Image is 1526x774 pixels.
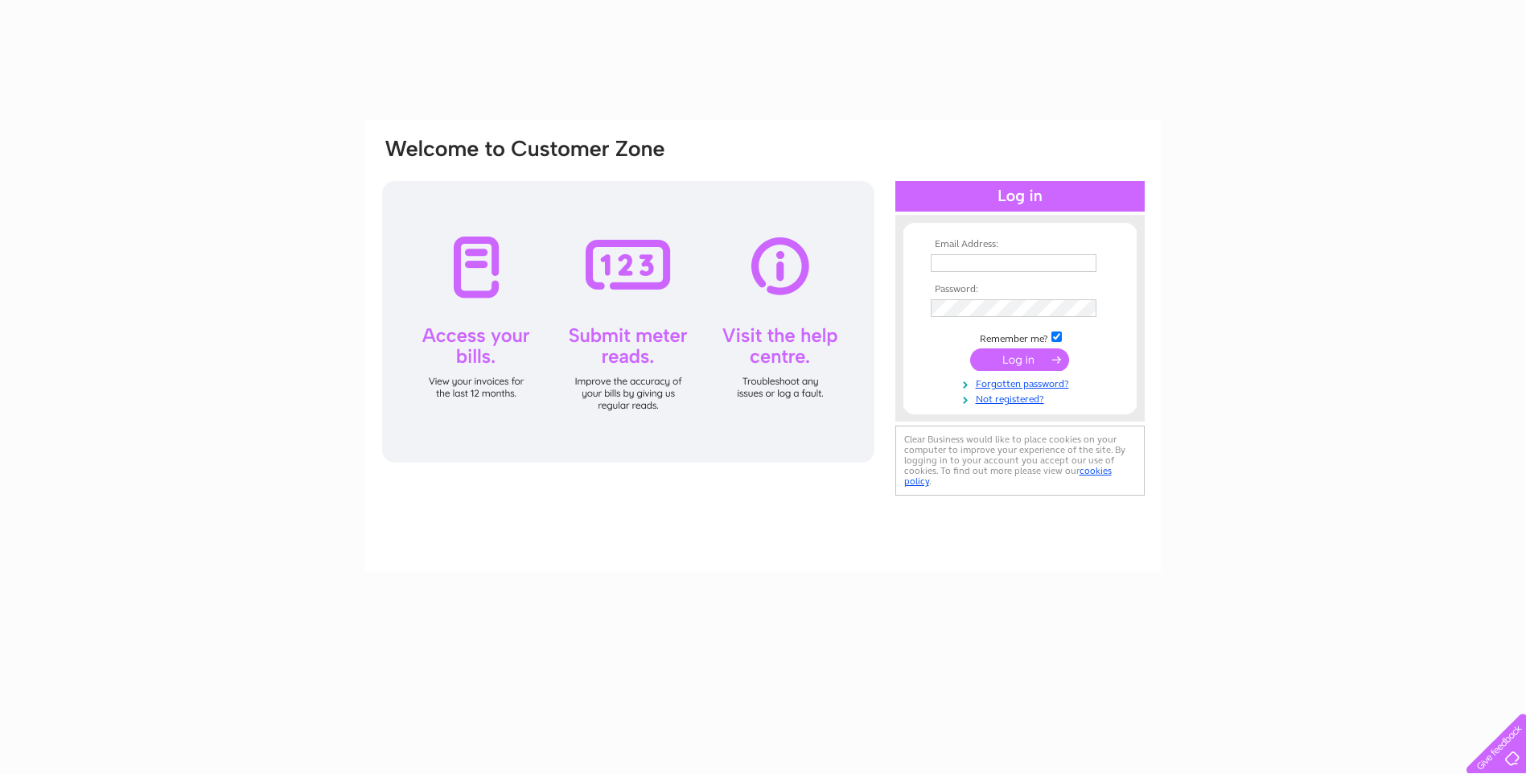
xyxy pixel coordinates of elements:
[895,426,1145,496] div: Clear Business would like to place cookies on your computer to improve your experience of the sit...
[931,375,1113,390] a: Forgotten password?
[931,390,1113,406] a: Not registered?
[904,465,1112,487] a: cookies policy
[927,239,1113,250] th: Email Address:
[927,329,1113,345] td: Remember me?
[927,284,1113,295] th: Password:
[970,348,1069,371] input: Submit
